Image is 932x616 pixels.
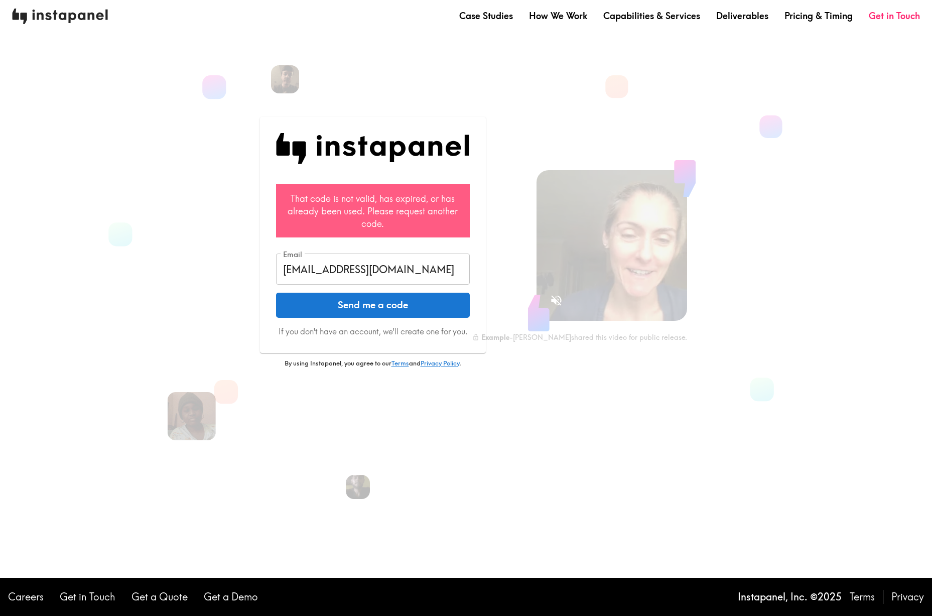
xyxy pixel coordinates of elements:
[204,590,258,604] a: Get a Demo
[8,590,44,604] a: Careers
[391,359,409,367] a: Terms
[283,249,302,260] label: Email
[276,133,470,165] img: Instapanel
[276,184,470,237] div: That code is not valid, has expired, or has already been used. Please request another code.
[276,293,470,318] button: Send me a code
[12,9,108,24] img: instapanel
[546,290,567,311] button: Sound is off
[869,10,920,22] a: Get in Touch
[167,392,215,440] img: Venita
[529,10,587,22] a: How We Work
[421,359,459,367] a: Privacy Policy
[850,590,875,604] a: Terms
[260,359,486,368] p: By using Instapanel, you agree to our and .
[60,590,115,604] a: Get in Touch
[481,333,509,342] b: Example
[271,65,299,93] img: Spencer
[131,590,188,604] a: Get a Quote
[346,475,370,499] img: Miguel
[891,590,924,604] a: Privacy
[472,333,687,342] div: - [PERSON_NAME] shared this video for public release.
[784,10,853,22] a: Pricing & Timing
[738,590,842,604] p: Instapanel, Inc. © 2025
[603,10,700,22] a: Capabilities & Services
[716,10,768,22] a: Deliverables
[276,326,470,337] p: If you don't have an account, we'll create one for you.
[459,10,513,22] a: Case Studies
